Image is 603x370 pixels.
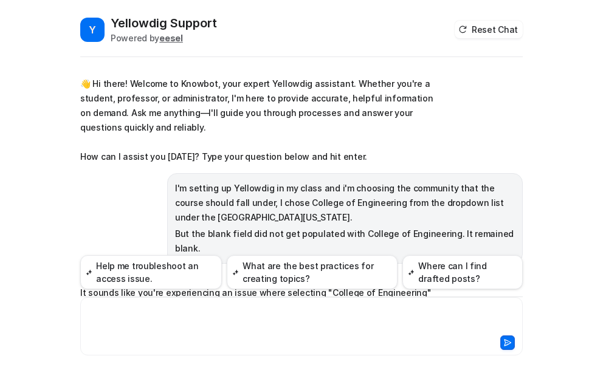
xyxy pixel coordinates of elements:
[455,21,523,38] button: Reset Chat
[159,33,183,43] b: eesel
[111,15,217,32] h2: Yellowdig Support
[175,181,515,225] p: I'm setting up Yellowdig in my class and i'm choosing the community that the course should fall u...
[402,255,523,289] button: Where can I find drafted posts?
[111,32,217,44] div: Powered by
[227,255,398,289] button: What are the best practices for creating topics?
[80,18,105,42] span: Y
[80,255,222,289] button: Help me troubleshoot an access issue.
[80,77,436,164] p: 👋 Hi there! Welcome to Knowbot, your expert Yellowdig assistant. Whether you're a student, profes...
[175,227,515,256] p: But the blank field did not get populated with College of Engineering. It remained blank.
